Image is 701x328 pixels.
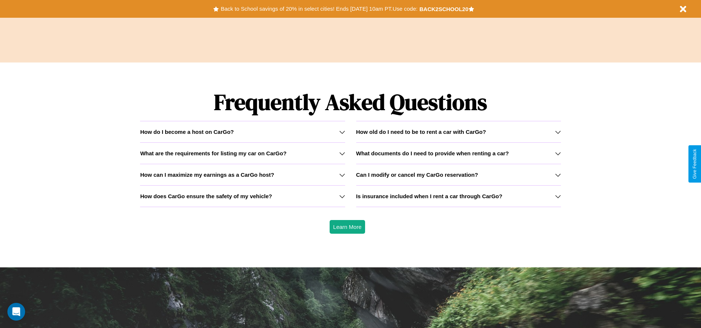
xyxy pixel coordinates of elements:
[356,150,509,156] h3: What documents do I need to provide when renting a car?
[692,149,697,179] div: Give Feedback
[140,172,274,178] h3: How can I maximize my earnings as a CarGo host?
[356,129,486,135] h3: How old do I need to be to rent a car with CarGo?
[140,83,561,121] h1: Frequently Asked Questions
[356,193,503,199] h3: Is insurance included when I rent a car through CarGo?
[330,220,365,234] button: Learn More
[140,150,286,156] h3: What are the requirements for listing my car on CarGo?
[419,6,469,12] b: BACK2SCHOOL20
[140,129,234,135] h3: How do I become a host on CarGo?
[219,4,419,14] button: Back to School savings of 20% in select cities! Ends [DATE] 10am PT.Use code:
[140,193,272,199] h3: How does CarGo ensure the safety of my vehicle?
[7,303,25,321] div: Open Intercom Messenger
[356,172,478,178] h3: Can I modify or cancel my CarGo reservation?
